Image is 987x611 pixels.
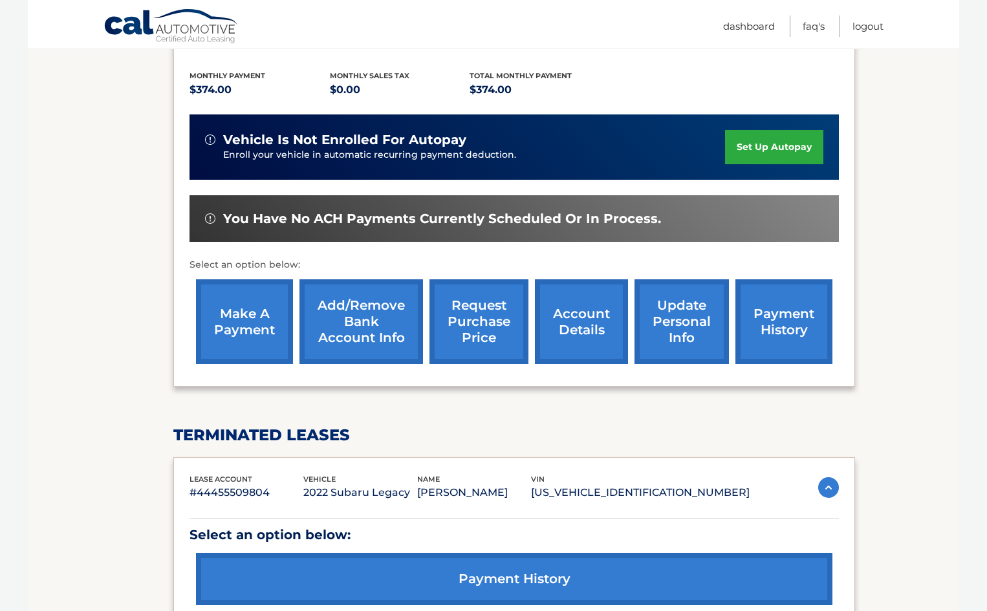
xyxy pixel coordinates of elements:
a: make a payment [196,279,293,364]
a: Logout [852,16,884,37]
a: Dashboard [723,16,775,37]
p: $374.00 [470,81,610,99]
span: Total Monthly Payment [470,71,572,80]
img: accordion-active.svg [818,477,839,498]
a: set up autopay [725,130,823,164]
img: alert-white.svg [205,213,215,224]
p: #44455509804 [190,484,303,502]
span: vehicle [303,475,336,484]
a: payment history [735,279,832,364]
span: You have no ACH payments currently scheduled or in process. [223,211,661,227]
p: [PERSON_NAME] [417,484,531,502]
a: request purchase price [429,279,528,364]
p: 2022 Subaru Legacy [303,484,417,502]
span: name [417,475,440,484]
a: Add/Remove bank account info [299,279,423,364]
p: $374.00 [190,81,330,99]
p: Enroll your vehicle in automatic recurring payment deduction. [223,148,725,162]
a: payment history [196,553,832,605]
a: Cal Automotive [103,8,239,46]
p: [US_VEHICLE_IDENTIFICATION_NUMBER] [531,484,750,502]
span: vehicle is not enrolled for autopay [223,132,466,148]
a: update personal info [634,279,729,364]
span: Monthly sales Tax [330,71,409,80]
a: account details [535,279,628,364]
span: Monthly Payment [190,71,265,80]
p: $0.00 [330,81,470,99]
p: Select an option below: [190,257,839,273]
a: FAQ's [803,16,825,37]
h2: terminated leases [173,425,855,445]
p: Select an option below: [190,524,839,546]
img: alert-white.svg [205,134,215,145]
span: vin [531,475,545,484]
span: lease account [190,475,252,484]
